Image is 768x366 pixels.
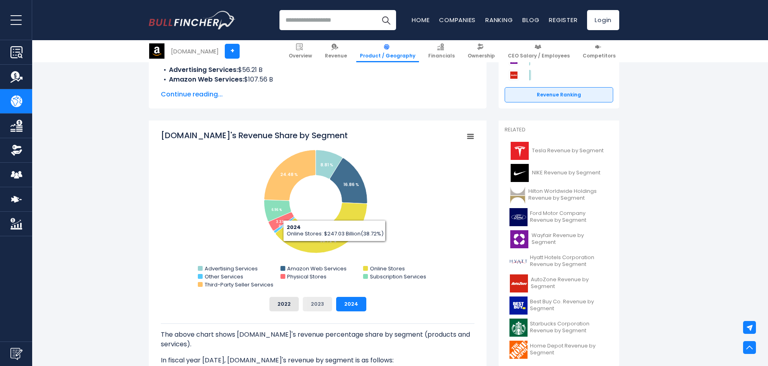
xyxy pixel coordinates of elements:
tspan: [DOMAIN_NAME]'s Revenue Share by Segment [161,130,348,141]
div: [DOMAIN_NAME] [171,47,219,56]
img: TSLA logo [509,142,530,160]
img: F logo [509,208,528,226]
a: Ownership [464,40,499,62]
img: AutoZone competitors logo [509,70,519,80]
img: AMZN logo [149,43,164,59]
a: Product / Geography [356,40,419,62]
span: NIKE Revenue by Segment [532,170,600,176]
text: Online Stores [370,265,405,272]
span: Competitors [583,53,616,59]
p: The above chart shows [DOMAIN_NAME]'s revenue percentage share by segment (products and services). [161,330,474,349]
b: Amazon Web Services: [169,75,244,84]
a: Overview [285,40,316,62]
img: Ownership [10,144,23,156]
img: BBY logo [509,296,528,315]
p: In fiscal year [DATE], [DOMAIN_NAME]'s revenue by segment is as follows: [161,356,474,365]
button: Search [376,10,396,30]
a: Ford Motor Company Revenue by Segment [505,206,613,228]
span: Revenue [325,53,347,59]
a: Hilton Worldwide Holdings Revenue by Segment [505,184,613,206]
a: AutoZone Revenue by Segment [505,272,613,294]
a: Revenue Ranking [505,87,613,102]
p: Related [505,127,613,133]
text: Amazon Web Services [287,265,347,272]
tspan: 0.85 % [279,224,290,229]
b: Advertising Services: [169,65,238,74]
tspan: 38.72 % [320,238,337,244]
text: Other Services [205,273,243,280]
li: $107.56 B [161,75,474,84]
tspan: 16.86 % [343,182,359,188]
span: Ownership [468,53,495,59]
a: NIKE Revenue by Segment [505,162,613,184]
a: Competitors [579,40,619,62]
span: Hyatt Hotels Corporation Revenue by Segment [530,254,608,268]
a: Wayfair Revenue by Segment [505,228,613,250]
span: AutoZone Revenue by Segment [531,276,608,290]
li: $56.21 B [161,65,474,75]
button: 2023 [303,297,332,311]
img: AZO logo [509,274,528,292]
img: H logo [509,252,528,270]
a: Financials [425,40,458,62]
a: Revenue [321,40,351,62]
a: + [225,44,240,59]
span: Financials [428,53,455,59]
img: HLT logo [509,186,526,204]
a: Home Depot Revenue by Segment [505,339,613,361]
a: Tesla Revenue by Segment [505,140,613,162]
span: Ford Motor Company Revenue by Segment [530,210,608,224]
img: HD logo [509,341,528,359]
a: Starbucks Corporation Revenue by Segment [505,317,613,339]
tspan: 6.96 % [271,208,282,212]
button: 2024 [336,297,366,311]
span: CEO Salary / Employees [508,53,570,59]
button: 2022 [269,297,299,311]
img: Bullfincher logo [149,11,236,29]
text: Third-Party Seller Services [205,281,273,288]
span: Starbucks Corporation Revenue by Segment [530,321,608,334]
img: NKE logo [509,164,530,182]
a: Best Buy Co. Revenue by Segment [505,294,613,317]
tspan: 8.81 % [320,162,333,168]
a: Blog [522,16,539,24]
tspan: 3.33 % [276,220,287,224]
text: Subscription Services [370,273,426,280]
a: Ranking [485,16,513,24]
img: W logo [509,230,529,248]
span: Hilton Worldwide Holdings Revenue by Segment [528,188,608,202]
a: Home [412,16,429,24]
a: CEO Salary / Employees [504,40,573,62]
span: Tesla Revenue by Segment [532,147,604,154]
img: SBUX logo [509,319,528,337]
span: Home Depot Revenue by Segment [530,343,608,356]
a: Register [549,16,577,24]
span: Continue reading... [161,90,474,99]
span: Overview [289,53,312,59]
a: Go to homepage [149,11,235,29]
a: Hyatt Hotels Corporation Revenue by Segment [505,250,613,272]
a: Login [587,10,619,30]
text: Advertising Services [205,265,258,272]
a: Companies [439,16,476,24]
text: Physical Stores [287,273,327,280]
tspan: 24.48 % [280,172,298,178]
span: Product / Geography [360,53,415,59]
svg: Amazon.com's Revenue Share by Segment [161,130,474,290]
span: Wayfair Revenue by Segment [532,232,608,246]
span: Best Buy Co. Revenue by Segment [530,299,608,312]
